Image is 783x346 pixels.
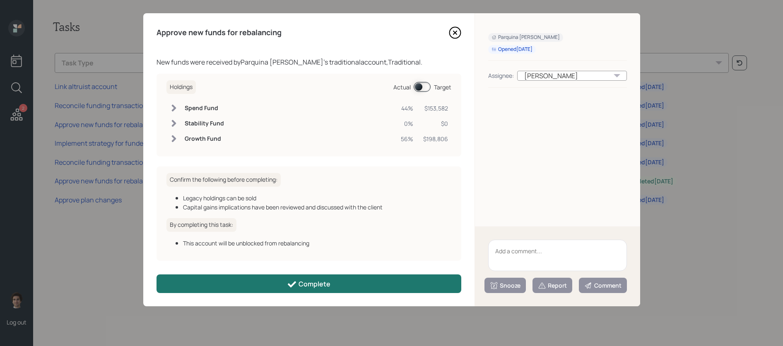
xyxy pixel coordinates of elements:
div: Assignee: [488,71,514,80]
div: Parquina [PERSON_NAME] [491,34,560,41]
div: Opened [DATE] [491,46,532,53]
div: Comment [584,281,622,290]
h6: Confirm the following before completing: [166,173,281,187]
h6: Stability Fund [185,120,224,127]
div: Actual [393,83,411,91]
div: Report [538,281,567,290]
button: Snooze [484,278,526,293]
h6: Holdings [166,80,196,94]
h4: Approve new funds for rebalancing [157,28,282,37]
div: 44% [401,104,413,113]
div: 0% [401,119,413,128]
button: Report [532,278,572,293]
div: Legacy holdings can be sold [183,194,451,202]
button: Comment [579,278,627,293]
div: [PERSON_NAME] [517,71,627,81]
button: Complete [157,274,461,293]
h6: By completing this task: [166,218,236,232]
div: This account will be unblocked from rebalancing [183,239,451,247]
div: Target [434,83,451,91]
div: $198,806 [423,135,448,143]
div: Snooze [490,281,520,290]
div: New funds were received by Parquina [PERSON_NAME] 's traditional account, Traditional . [157,57,461,67]
div: $0 [423,119,448,128]
div: Complete [287,279,330,289]
h6: Spend Fund [185,105,224,112]
div: Capital gains implications have been reviewed and discussed with the client [183,203,451,211]
div: 56% [401,135,413,143]
h6: Growth Fund [185,135,224,142]
div: $153,582 [423,104,448,113]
